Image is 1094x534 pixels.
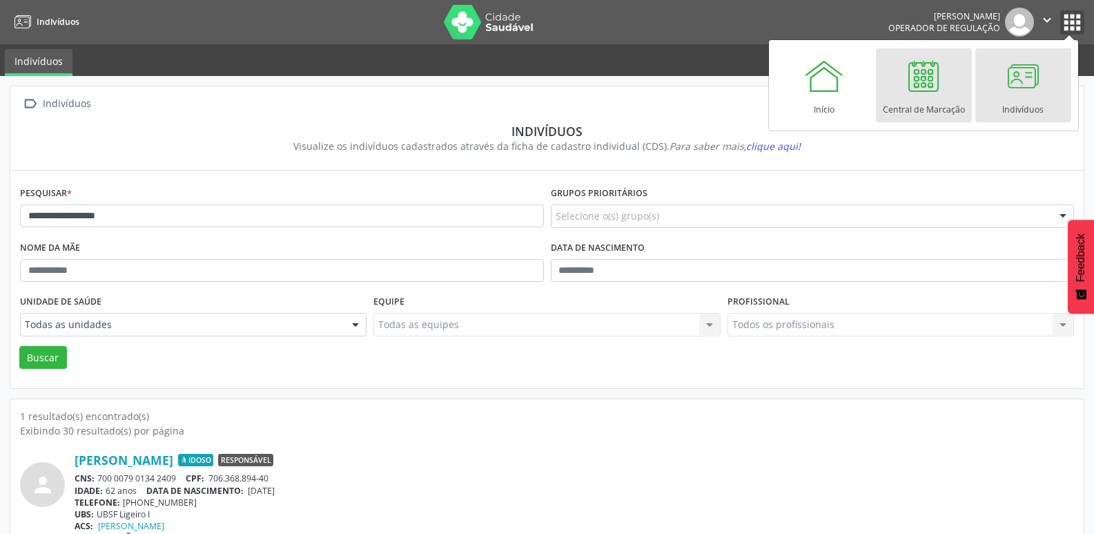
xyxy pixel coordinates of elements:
span: Responsável [218,454,273,466]
div: UBSF Ligeiro I [75,508,1074,520]
i:  [1039,12,1055,28]
div: 62 anos [75,485,1074,497]
span: Operador de regulação [888,22,1000,34]
div: 700 0079 0134 2409 [75,473,1074,484]
span: CPF: [186,473,204,484]
label: Profissional [727,292,790,313]
span: Selecione o(s) grupo(s) [556,209,659,223]
span: clique aqui! [746,140,801,153]
a: Indivíduos [10,10,79,33]
div: Indivíduos [40,94,93,114]
div: Visualize os indivíduos cadastrados através da ficha de cadastro individual (CDS). [30,139,1064,153]
button: apps [1060,10,1084,35]
span: Indivíduos [37,16,79,28]
button:  [1034,8,1060,37]
span: CNS: [75,473,95,484]
label: Equipe [373,292,404,313]
a: [PERSON_NAME] [75,452,173,468]
a: Indivíduos [5,49,72,76]
button: Buscar [19,346,67,370]
div: [PHONE_NUMBER] [75,497,1074,508]
a: Central de Marcação [876,48,972,122]
span: TELEFONE: [75,497,120,508]
span: 706.368.894-40 [208,473,268,484]
i:  [20,94,40,114]
i: Para saber mais, [670,140,801,153]
label: Nome da mãe [20,238,80,259]
span: DATA DE NASCIMENTO: [146,485,244,497]
label: Grupos prioritários [551,183,647,204]
label: Data de nascimento [551,238,645,259]
span: Todas as unidades [25,318,338,332]
a: Indivíduos [975,48,1071,122]
button: Feedback - Mostrar pesquisa [1068,220,1094,314]
span: UBS: [75,508,94,520]
div: Indivíduos [30,124,1064,139]
span: [DATE] [248,485,275,497]
div: Exibindo 30 resultado(s) por página [20,423,1074,438]
a:  Indivíduos [20,94,93,114]
span: Idoso [178,454,213,466]
a: [PERSON_NAME] [98,520,164,532]
span: Feedback [1075,233,1087,282]
img: img [1005,8,1034,37]
div: 1 resultado(s) encontrado(s) [20,409,1074,423]
span: IDADE: [75,485,103,497]
a: Início [776,48,872,122]
span: ACS: [75,520,93,532]
label: Unidade de saúde [20,292,101,313]
label: Pesquisar [20,183,72,204]
div: [PERSON_NAME] [888,10,1000,22]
